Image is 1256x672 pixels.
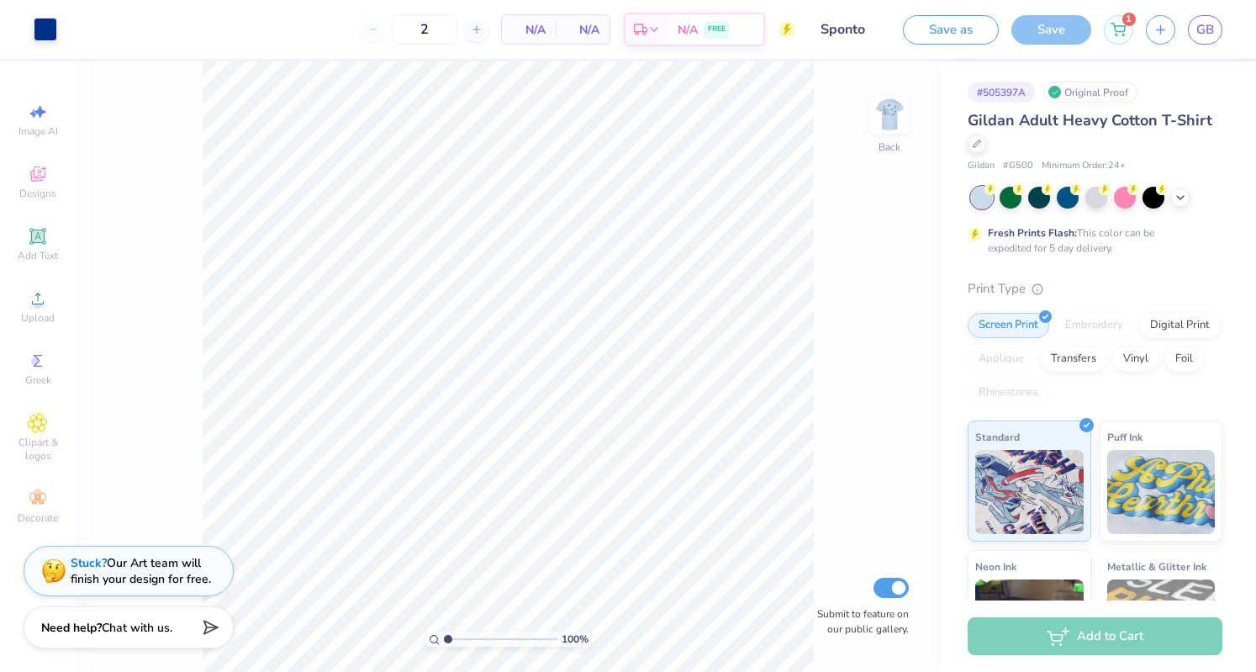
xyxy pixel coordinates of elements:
[19,187,56,200] span: Designs
[808,13,890,46] input: Untitled Design
[1196,20,1214,40] span: GB
[18,511,58,525] span: Decorate
[975,558,1016,575] span: Neon Ink
[512,21,546,39] span: N/A
[71,555,107,571] strong: Stuck?
[1139,313,1221,338] div: Digital Print
[873,98,906,131] img: Back
[975,450,1084,534] img: Standard
[708,24,726,35] span: FREE
[988,226,1077,240] strong: Fresh Prints Flash:
[968,313,1049,338] div: Screen Print
[18,124,58,138] span: Image AI
[968,82,1035,103] div: # 505397A
[18,249,58,262] span: Add Text
[8,436,67,463] span: Clipart & logos
[562,632,588,647] span: 100 %
[903,15,999,45] button: Save as
[968,110,1212,130] span: Gildan Adult Heavy Cotton T-Shirt
[21,311,55,325] span: Upload
[1122,13,1136,26] span: 1
[566,21,599,39] span: N/A
[71,555,211,587] div: Our Art team will finish your design for free.
[808,606,909,637] label: Submit to feature on our public gallery.
[968,279,1222,299] div: Print Type
[1107,558,1206,575] span: Metallic & Glitter Ink
[968,159,995,173] span: Gildan
[102,620,172,636] span: Chat with us.
[1003,159,1033,173] span: # G500
[1040,347,1107,372] div: Transfers
[975,428,1020,446] span: Standard
[1043,82,1137,103] div: Original Proof
[975,579,1084,664] img: Neon Ink
[1107,450,1216,534] img: Puff Ink
[678,21,698,39] span: N/A
[41,620,102,636] strong: Need help?
[968,380,1049,405] div: Rhinestones
[1054,313,1134,338] div: Embroidery
[1188,15,1222,45] a: GB
[1042,159,1126,173] span: Minimum Order: 24 +
[988,225,1195,256] div: This color can be expedited for 5 day delivery.
[392,14,457,45] input: – –
[25,373,51,387] span: Greek
[879,140,900,155] div: Back
[968,347,1035,372] div: Applique
[1164,347,1204,372] div: Foil
[1107,428,1143,446] span: Puff Ink
[1112,347,1159,372] div: Vinyl
[1107,579,1216,664] img: Metallic & Glitter Ink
